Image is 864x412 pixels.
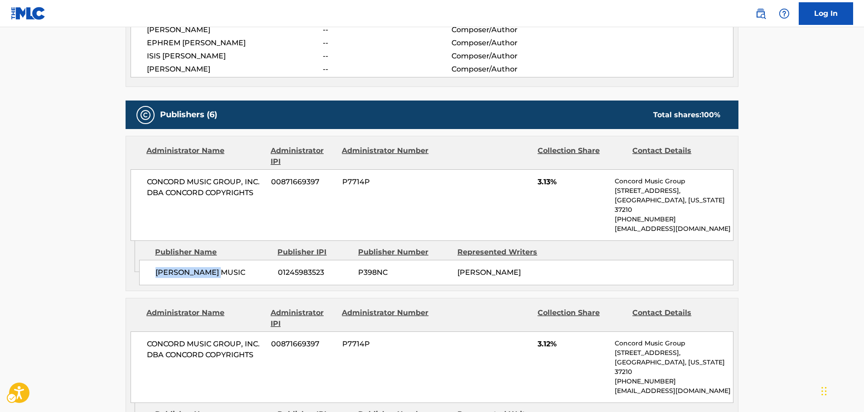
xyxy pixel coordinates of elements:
[615,215,733,224] p: [PHONE_NUMBER]
[146,145,264,167] div: Administrator Name
[755,8,766,19] img: search
[457,247,550,258] div: Represented Writers
[147,339,264,360] span: CONCORD MUSIC GROUP, INC. DBA CONCORD COPYRIGHTS
[323,64,451,75] span: --
[342,145,430,167] div: Administrator Number
[323,38,451,48] span: --
[147,64,323,75] span: [PERSON_NAME]
[342,177,430,187] span: P7714P
[271,145,335,167] div: Administrator IPI
[779,8,790,19] img: help
[615,386,733,396] p: [EMAIL_ADDRESS][DOMAIN_NAME]
[799,2,853,25] a: Log In
[147,38,323,48] span: EPHREM [PERSON_NAME]
[147,51,323,62] span: ISIS [PERSON_NAME]
[538,145,626,167] div: Collection Share
[147,24,323,35] span: [PERSON_NAME]
[701,110,720,119] span: 100 %
[271,307,335,329] div: Administrator IPI
[323,51,451,62] span: --
[821,378,827,405] div: Drag
[451,51,569,62] span: Composer/Author
[342,307,430,329] div: Administrator Number
[342,339,430,350] span: P7714P
[271,339,335,350] span: 00871669397
[277,247,351,258] div: Publisher IPI
[632,307,720,329] div: Contact Details
[615,348,733,358] p: [STREET_ADDRESS],
[615,186,733,196] p: [STREET_ADDRESS],
[451,38,569,48] span: Composer/Author
[451,24,569,35] span: Composer/Author
[155,247,271,258] div: Publisher Name
[451,64,569,75] span: Composer/Author
[615,377,733,386] p: [PHONE_NUMBER]
[147,177,264,198] span: CONCORD MUSIC GROUP, INC. DBA CONCORD COPYRIGHTS
[155,267,271,278] span: [PERSON_NAME] MUSIC
[538,177,608,187] span: 3.13%
[323,24,451,35] span: --
[160,110,217,120] h5: Publishers (6)
[457,268,521,277] span: [PERSON_NAME]
[278,267,351,278] span: 01245983523
[538,307,626,329] div: Collection Share
[653,110,720,120] div: Total shares:
[615,224,733,234] p: [EMAIL_ADDRESS][DOMAIN_NAME]
[819,369,864,412] div: Chat Widget
[615,177,733,186] p: Concord Music Group
[271,177,335,187] span: 00871669397
[819,369,864,412] iframe: Hubspot Iframe
[140,110,151,120] img: Publishers
[615,339,733,348] p: Concord Music Group
[632,145,720,167] div: Contact Details
[538,339,608,350] span: 3.12%
[615,196,733,215] p: [GEOGRAPHIC_DATA], [US_STATE] 37210
[358,247,451,258] div: Publisher Number
[146,307,264,329] div: Administrator Name
[615,358,733,377] p: [GEOGRAPHIC_DATA], [US_STATE] 37210
[358,267,451,278] span: P398NC
[11,7,46,20] img: MLC Logo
